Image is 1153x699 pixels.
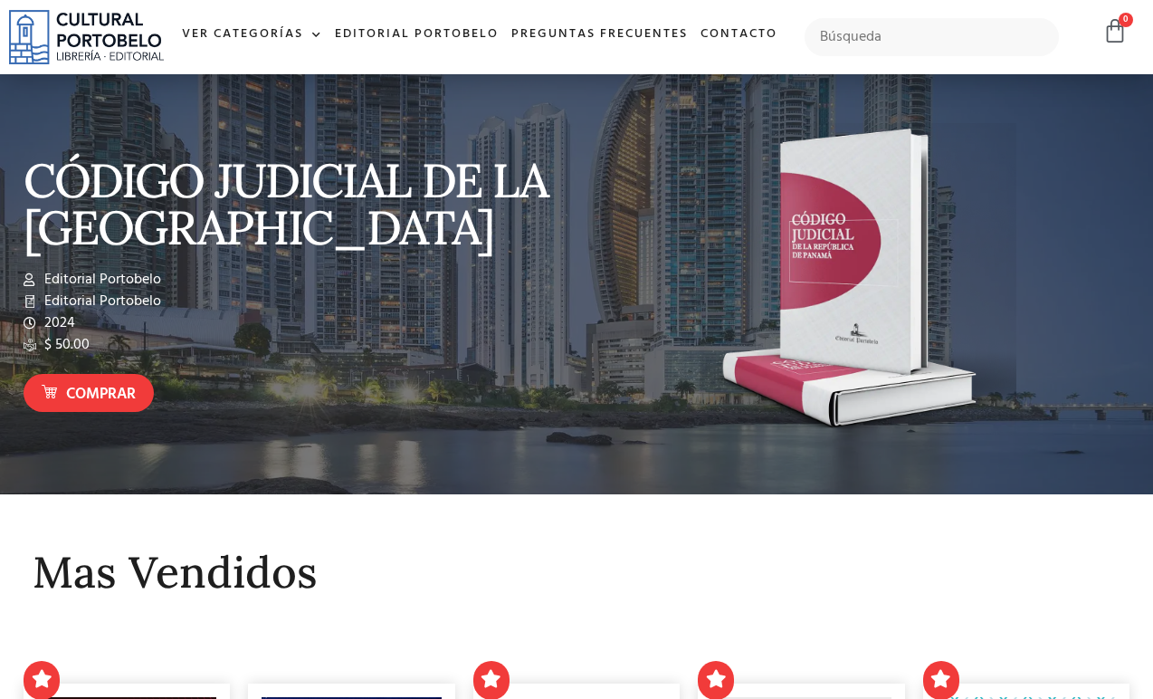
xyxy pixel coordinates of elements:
a: Editorial Portobelo [329,15,505,54]
span: Comprar [66,383,136,407]
span: Editorial Portobelo [40,269,161,291]
input: Búsqueda [805,18,1060,56]
a: Ver Categorías [176,15,329,54]
span: $ 50.00 [40,334,90,356]
span: 2024 [40,312,75,334]
a: 0 [1102,18,1128,44]
span: Editorial Portobelo [40,291,161,312]
span: 0 [1119,13,1133,27]
a: Preguntas frecuentes [505,15,694,54]
h2: Mas Vendidos [33,549,1120,597]
a: Comprar [24,374,154,413]
p: CÓDIGO JUDICIAL DE LA [GEOGRAPHIC_DATA] [24,157,567,251]
a: Contacto [694,15,784,54]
